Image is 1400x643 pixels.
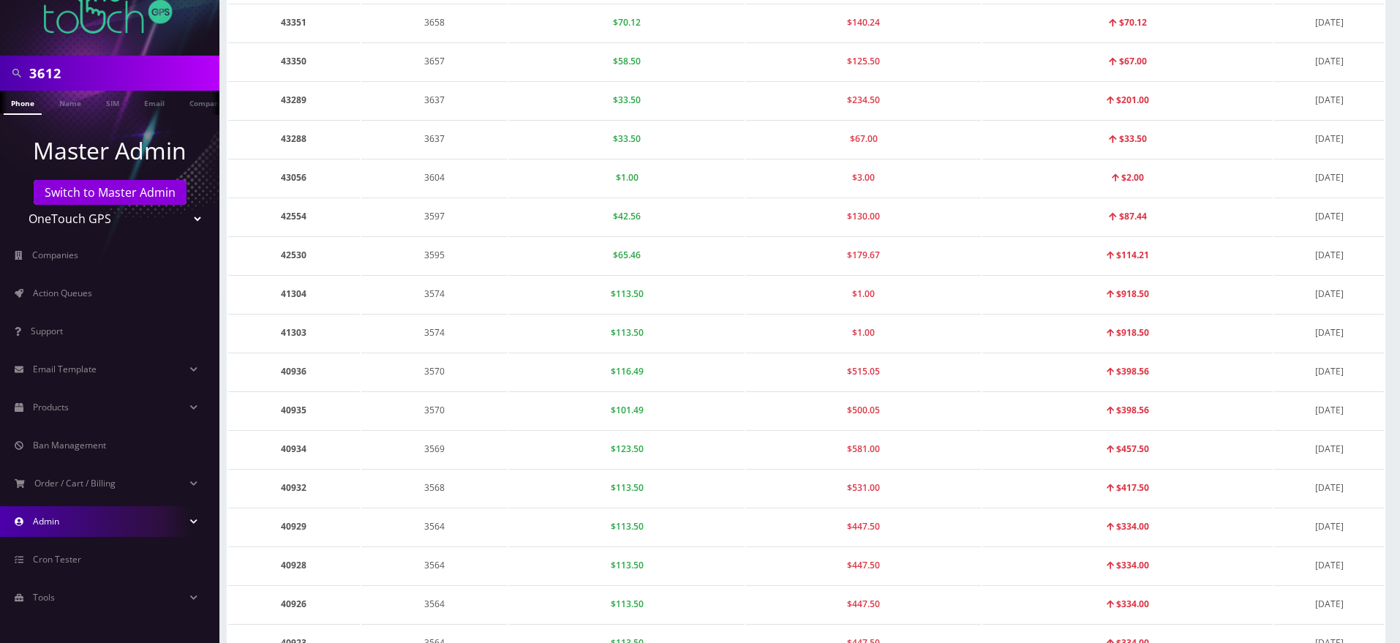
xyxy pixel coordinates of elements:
[361,275,508,312] td: 3574
[228,585,360,623] td: 40926
[228,120,360,157] td: 43288
[228,546,360,584] td: 40928
[33,591,55,603] span: Tools
[847,520,880,533] span: $447.50
[847,365,880,377] span: $515.05
[852,326,875,339] span: $1.00
[99,91,127,113] a: SIM
[52,91,89,113] a: Name
[852,287,875,300] span: $1.00
[361,430,508,467] td: 3569
[1107,365,1150,377] span: $398.56
[1274,4,1384,41] td: [DATE]
[361,159,508,196] td: 3604
[33,553,81,565] span: Cron Tester
[1107,520,1150,533] span: $334.00
[1107,481,1150,494] span: $417.50
[611,326,644,339] span: $113.50
[613,132,641,145] span: $33.50
[1274,546,1384,584] td: [DATE]
[228,159,360,196] td: 43056
[1274,508,1384,545] td: [DATE]
[228,353,360,390] td: 40936
[613,55,641,67] span: $58.50
[361,81,508,119] td: 3637
[1107,94,1150,106] span: $201.00
[137,91,172,113] a: Email
[847,94,880,106] span: $234.50
[850,132,878,145] span: $67.00
[34,180,187,205] a: Switch to Master Admin
[1274,275,1384,312] td: [DATE]
[611,598,644,610] span: $113.50
[611,287,644,300] span: $113.50
[847,55,880,67] span: $125.50
[228,198,360,235] td: 42554
[361,120,508,157] td: 3637
[33,363,97,375] span: Email Template
[852,171,875,184] span: $3.00
[847,249,880,261] span: $179.67
[228,236,360,274] td: 42530
[29,59,216,87] input: Search in Company
[361,585,508,623] td: 3564
[847,443,880,455] span: $581.00
[1274,42,1384,80] td: [DATE]
[1109,210,1147,222] span: $87.44
[847,210,880,222] span: $130.00
[228,391,360,429] td: 40935
[1109,132,1147,145] span: $33.50
[847,481,880,494] span: $531.00
[847,559,880,571] span: $447.50
[613,16,641,29] span: $70.12
[361,469,508,506] td: 3568
[228,4,360,41] td: 43351
[1109,55,1147,67] span: $67.00
[847,598,880,610] span: $447.50
[228,42,360,80] td: 43350
[1274,469,1384,506] td: [DATE]
[33,439,106,451] span: Ban Management
[361,353,508,390] td: 3570
[1274,314,1384,351] td: [DATE]
[182,91,231,113] a: Company
[1109,16,1147,29] span: $70.12
[1274,198,1384,235] td: [DATE]
[34,477,116,489] span: Order / Cart / Billing
[613,249,641,261] span: $65.46
[361,4,508,41] td: 3658
[611,404,644,416] span: $101.49
[33,287,92,299] span: Action Queues
[1274,81,1384,119] td: [DATE]
[1274,585,1384,623] td: [DATE]
[1112,171,1145,184] span: $2.00
[1107,404,1150,416] span: $398.56
[361,546,508,584] td: 3564
[361,198,508,235] td: 3597
[361,42,508,80] td: 3657
[1107,287,1150,300] span: $918.50
[1107,249,1150,261] span: $114.21
[1107,598,1150,610] span: $334.00
[611,443,644,455] span: $123.50
[228,81,360,119] td: 43289
[1274,159,1384,196] td: [DATE]
[611,520,644,533] span: $113.50
[1107,559,1150,571] span: $334.00
[611,481,644,494] span: $113.50
[611,365,644,377] span: $116.49
[611,559,644,571] span: $113.50
[847,16,880,29] span: $140.24
[228,430,360,467] td: 40934
[228,508,360,545] td: 40929
[613,94,641,106] span: $33.50
[1274,353,1384,390] td: [DATE]
[228,275,360,312] td: 41304
[847,404,880,416] span: $500.05
[613,210,641,222] span: $42.56
[361,314,508,351] td: 3574
[32,249,78,261] span: Companies
[4,91,42,115] a: Phone
[1274,120,1384,157] td: [DATE]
